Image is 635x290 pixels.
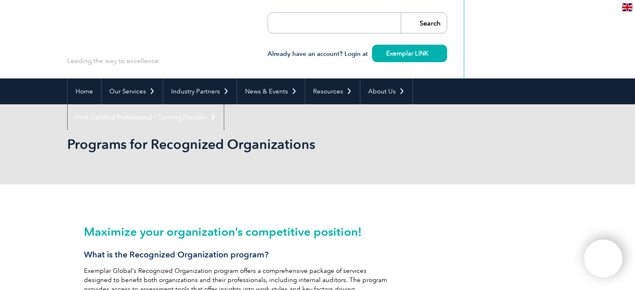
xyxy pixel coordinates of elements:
a: Resources [305,78,360,104]
img: en [622,3,632,11]
a: Our Services [101,78,163,104]
p: Leading the way to excellence [67,56,159,66]
span: Maximize your organization’s competitive position! [84,224,362,239]
img: svg+xml;nitro-empty-id=MzUxOjIzMg==-1;base64,PHN2ZyB2aWV3Qm94PSIwIDAgMTEgMTEiIHdpZHRoPSIxMSIgaGVp... [428,51,433,55]
h3: What is the Recognized Organization program? [84,250,393,260]
a: Home [68,78,101,104]
a: About Us [360,78,412,104]
input: Search [401,13,447,33]
a: Exemplar LINK [372,45,447,62]
img: svg+xml;nitro-empty-id=MTU1MDoxMTY=-1;base64,PHN2ZyB2aWV3Qm94PSIwIDAgNDAwIDQwMCIgd2lkdGg9IjQwMCIg... [593,248,614,269]
a: Find Certified Professional / Training Provider [68,104,224,130]
a: Industry Partners [163,78,237,104]
h3: Already have an account? Login at [268,49,447,59]
h2: Programs for Recognized Organizations [67,138,418,151]
a: News & Events [237,78,305,104]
